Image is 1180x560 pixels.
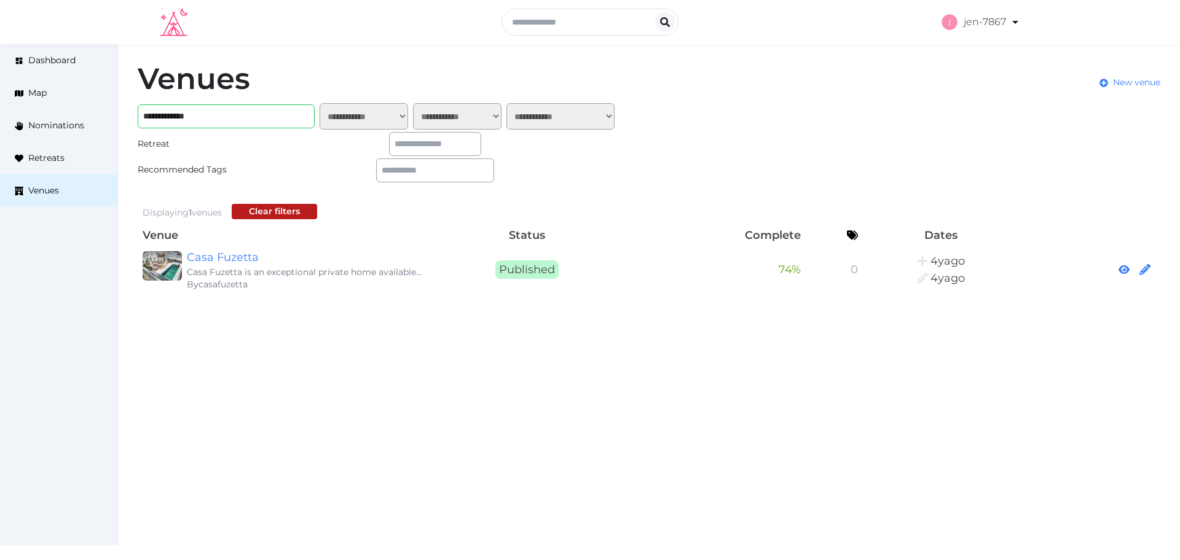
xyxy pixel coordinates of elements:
h1: Venues [138,64,250,93]
div: Retreat [138,138,256,150]
span: Retreats [28,152,65,165]
img: Casa Fuzetta [143,251,182,281]
span: New venue [1113,76,1160,89]
th: Dates [863,224,1020,246]
span: 0 [851,263,858,276]
span: Published [495,260,559,279]
th: Venue [138,224,428,246]
span: Venues [28,184,59,197]
div: Recommended Tags [138,163,256,176]
span: Nominations [28,119,84,132]
span: 1 [189,207,192,218]
a: Casa Fuzetta [187,249,423,266]
div: By casafuzetta [187,278,423,290]
span: 3:28PM, April 22nd, 2021 [930,254,965,268]
span: 3:28PM, April 22nd, 2021 [930,271,965,285]
span: Dashboard [28,54,76,67]
div: Clear filters [249,205,300,218]
a: jen-7867 [942,5,1020,39]
th: Complete [627,224,806,246]
a: New venue [1099,76,1160,89]
span: 74 % [779,263,801,276]
div: Displaying venues [143,206,222,219]
div: Casa Fuzetta is an exceptional private home available to rent on an exclusive basis throughout th... [187,266,423,278]
button: Clear filters [232,204,317,219]
span: Map [28,87,47,99]
th: Status [428,224,627,246]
